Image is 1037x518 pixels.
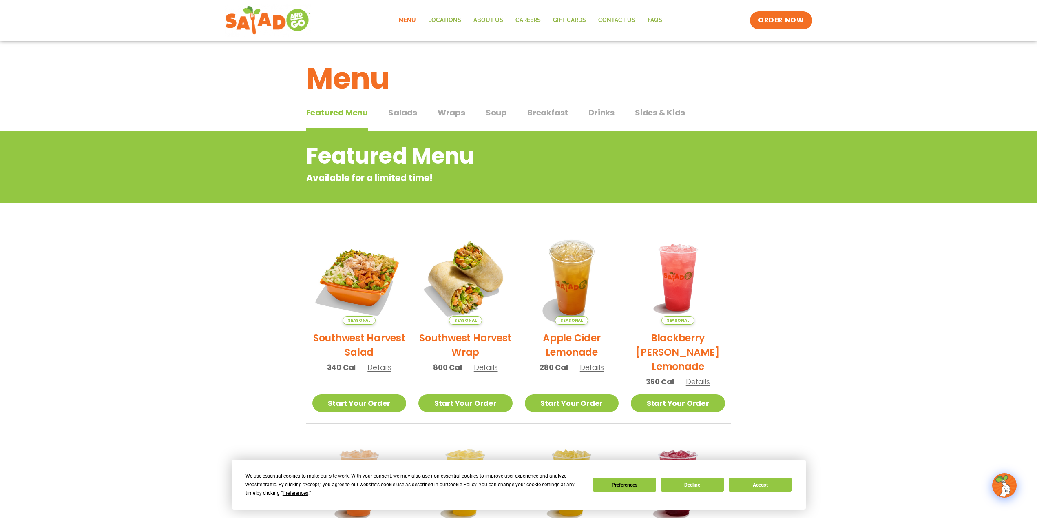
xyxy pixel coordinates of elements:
a: FAQs [641,11,668,30]
a: Start Your Order [525,394,619,412]
span: Drinks [588,106,615,119]
a: Locations [422,11,467,30]
div: Cookie Consent Prompt [232,460,806,510]
p: Available for a limited time! [306,171,666,185]
div: We use essential cookies to make our site work. With your consent, we may also use non-essential ... [245,472,583,498]
h2: Blackberry [PERSON_NAME] Lemonade [631,331,725,374]
span: Featured Menu [306,106,368,119]
span: Salads [388,106,417,119]
span: Seasonal [449,316,482,325]
span: Details [367,362,391,372]
img: wpChatIcon [993,474,1016,497]
a: Start Your Order [312,394,407,412]
span: 340 Cal [327,362,356,373]
button: Decline [661,478,724,492]
span: 280 Cal [540,362,568,373]
img: Product photo for Blackberry Bramble Lemonade [631,230,725,325]
a: Contact Us [592,11,641,30]
a: About Us [467,11,509,30]
a: Start Your Order [631,394,725,412]
span: Wraps [438,106,465,119]
h2: Featured Menu [306,139,666,173]
img: Product photo for Apple Cider Lemonade [525,230,619,325]
button: Accept [729,478,792,492]
span: 800 Cal [433,362,462,373]
span: Seasonal [343,316,376,325]
h1: Menu [306,56,731,100]
span: ORDER NOW [758,15,804,25]
a: Start Your Order [418,394,513,412]
span: Sides & Kids [635,106,685,119]
span: Soup [486,106,507,119]
h2: Apple Cider Lemonade [525,331,619,359]
span: Details [474,362,498,372]
img: Product photo for Southwest Harvest Wrap [418,230,513,325]
span: Breakfast [527,106,568,119]
a: Menu [393,11,422,30]
button: Preferences [593,478,656,492]
span: Details [580,362,604,372]
nav: Menu [393,11,668,30]
span: Details [686,376,710,387]
span: Seasonal [555,316,588,325]
h2: Southwest Harvest Salad [312,331,407,359]
a: ORDER NOW [750,11,812,29]
img: Product photo for Southwest Harvest Salad [312,230,407,325]
a: GIFT CARDS [547,11,592,30]
span: Cookie Policy [447,482,476,487]
span: Seasonal [661,316,694,325]
h2: Southwest Harvest Wrap [418,331,513,359]
div: Tabbed content [306,104,731,131]
span: Preferences [283,490,308,496]
span: 360 Cal [646,376,674,387]
a: Careers [509,11,547,30]
img: new-SAG-logo-768×292 [225,4,311,37]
